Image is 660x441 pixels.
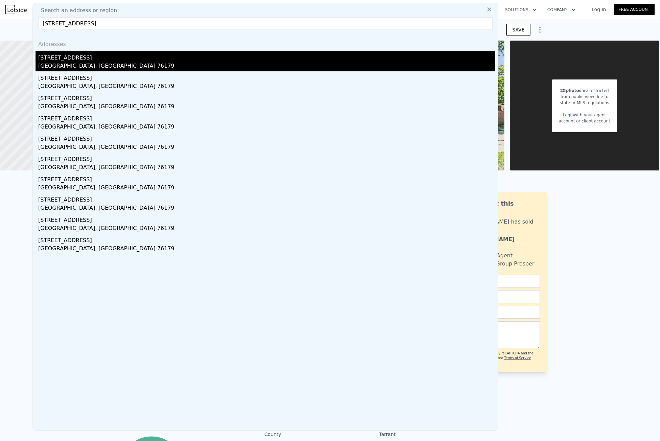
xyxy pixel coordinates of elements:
[38,193,495,204] div: [STREET_ADDRESS]
[38,123,495,132] div: [GEOGRAPHIC_DATA], [GEOGRAPHIC_DATA] 76179
[614,4,655,15] a: Free Account
[464,218,540,234] div: [PERSON_NAME] has sold 129 homes
[38,112,495,123] div: [STREET_ADDRESS]
[559,118,610,124] div: account or client account
[542,4,581,16] button: Company
[330,431,396,438] div: Tarrant
[574,113,606,117] span: with your agent
[506,24,530,36] button: SAVE
[38,51,495,62] div: [STREET_ADDRESS]
[38,17,493,29] input: Enter an address, city, region, neighborhood or zip code
[461,351,540,366] div: This site is protected by reCAPTCHA and the Google and apply.
[38,224,495,234] div: [GEOGRAPHIC_DATA], [GEOGRAPHIC_DATA] 76179
[38,92,495,102] div: [STREET_ADDRESS]
[38,143,495,153] div: [GEOGRAPHIC_DATA], [GEOGRAPHIC_DATA] 76179
[560,88,582,93] span: 28 photos
[464,199,540,218] div: Ask about this property
[584,6,614,13] a: Log In
[563,113,574,117] a: Login
[38,132,495,143] div: [STREET_ADDRESS]
[38,163,495,173] div: [GEOGRAPHIC_DATA], [GEOGRAPHIC_DATA] 76179
[464,260,534,268] div: Realty One Group Prosper
[38,62,495,71] div: [GEOGRAPHIC_DATA], [GEOGRAPHIC_DATA] 76179
[464,235,540,252] div: [PERSON_NAME] Narayan
[38,153,495,163] div: [STREET_ADDRESS]
[559,100,610,106] div: state or MLS regulations
[38,204,495,213] div: [GEOGRAPHIC_DATA], [GEOGRAPHIC_DATA] 76179
[38,184,495,193] div: [GEOGRAPHIC_DATA], [GEOGRAPHIC_DATA] 76179
[5,5,27,14] img: Lotside
[559,94,610,100] div: from public view due to
[38,173,495,184] div: [STREET_ADDRESS]
[504,356,531,360] a: Terms of Service
[38,234,495,245] div: [STREET_ADDRESS]
[500,4,542,16] button: Solutions
[38,82,495,92] div: [GEOGRAPHIC_DATA], [GEOGRAPHIC_DATA] 76179
[559,88,610,94] div: are restricted
[38,213,495,224] div: [STREET_ADDRESS]
[38,102,495,112] div: [GEOGRAPHIC_DATA], [GEOGRAPHIC_DATA] 76179
[36,35,495,51] div: Addresses
[38,71,495,82] div: [STREET_ADDRESS]
[533,23,547,37] button: Show Options
[36,6,117,15] span: Search an address or region
[265,431,330,438] div: County
[38,245,495,254] div: [GEOGRAPHIC_DATA], [GEOGRAPHIC_DATA] 76179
